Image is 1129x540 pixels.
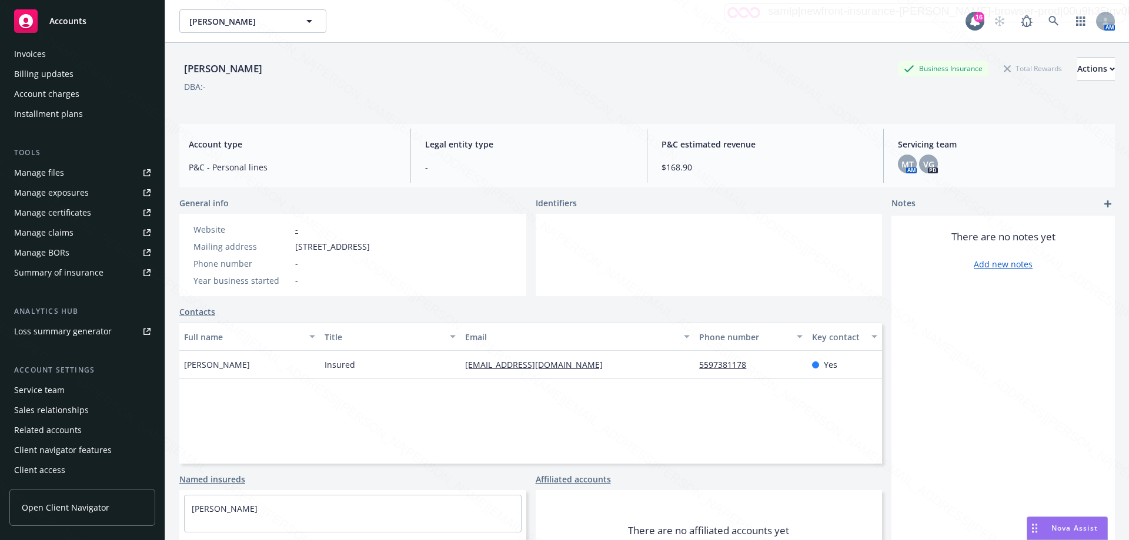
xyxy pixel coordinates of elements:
[184,358,250,371] span: [PERSON_NAME]
[465,331,677,343] div: Email
[14,45,46,63] div: Invoices
[189,138,396,150] span: Account type
[9,381,155,400] a: Service team
[9,421,155,440] a: Related accounts
[1051,523,1098,533] span: Nova Assist
[295,257,298,270] span: -
[9,461,155,479] a: Client access
[9,364,155,376] div: Account settings
[295,224,298,235] a: -
[14,441,112,459] div: Client navigator features
[9,203,155,222] a: Manage certificates
[824,358,837,371] span: Yes
[189,161,396,173] span: P&C - Personal lines
[14,105,83,123] div: Installment plans
[295,240,370,253] span: [STREET_ADDRESS]
[179,61,267,76] div: [PERSON_NAME]
[807,323,882,351] button: Key contact
[193,257,290,270] div: Phone number
[179,197,229,209] span: General info
[14,223,74,242] div: Manage claims
[14,263,103,282] div: Summary of insurance
[9,65,155,83] a: Billing updates
[179,323,320,351] button: Full name
[9,223,155,242] a: Manage claims
[998,61,1068,76] div: Total Rewards
[193,223,290,236] div: Website
[9,5,155,38] a: Accounts
[694,323,807,351] button: Phone number
[184,81,206,93] div: DBA: -
[9,306,155,317] div: Analytics hub
[628,524,789,538] span: There are no affiliated accounts yet
[699,331,789,343] div: Phone number
[9,85,155,103] a: Account charges
[1069,9,1093,33] a: Switch app
[14,163,64,182] div: Manage files
[425,138,633,150] span: Legal entity type
[189,15,291,28] span: [PERSON_NAME]
[1101,197,1115,211] a: add
[14,461,65,479] div: Client access
[901,158,914,170] span: MT
[1077,58,1115,80] div: Actions
[974,12,984,22] div: 16
[923,158,934,170] span: VG
[891,197,916,211] span: Notes
[9,163,155,182] a: Manage files
[662,138,869,150] span: P&C estimated revenue
[9,243,155,262] a: Manage BORs
[536,473,611,485] a: Affiliated accounts
[9,263,155,282] a: Summary of insurance
[9,105,155,123] a: Installment plans
[14,203,91,222] div: Manage certificates
[22,501,109,514] span: Open Client Navigator
[193,240,290,253] div: Mailing address
[14,421,82,440] div: Related accounts
[425,161,633,173] span: -
[988,9,1011,33] a: Start snowing
[1027,517,1042,539] div: Drag to move
[662,161,869,173] span: $168.90
[460,323,694,351] button: Email
[295,274,298,287] span: -
[320,323,460,351] button: Title
[951,230,1055,244] span: There are no notes yet
[192,503,258,514] a: [PERSON_NAME]
[14,85,79,103] div: Account charges
[14,322,112,341] div: Loss summary generator
[9,183,155,202] a: Manage exposures
[179,9,326,33] button: [PERSON_NAME]
[9,147,155,159] div: Tools
[179,473,245,485] a: Named insureds
[812,331,864,343] div: Key contact
[465,359,612,370] a: [EMAIL_ADDRESS][DOMAIN_NAME]
[325,358,355,371] span: Insured
[193,274,290,287] div: Year business started
[9,401,155,420] a: Sales relationships
[1027,516,1108,540] button: Nova Assist
[898,61,988,76] div: Business Insurance
[14,401,89,420] div: Sales relationships
[9,322,155,341] a: Loss summary generator
[536,197,577,209] span: Identifiers
[14,183,89,202] div: Manage exposures
[325,331,443,343] div: Title
[1015,9,1038,33] a: Report a Bug
[14,243,69,262] div: Manage BORs
[14,381,65,400] div: Service team
[1077,57,1115,81] button: Actions
[179,306,215,318] a: Contacts
[9,45,155,63] a: Invoices
[974,258,1033,270] a: Add new notes
[898,138,1105,150] span: Servicing team
[699,359,756,370] a: 5597381178
[9,441,155,459] a: Client navigator features
[1042,9,1065,33] a: Search
[184,331,302,343] div: Full name
[49,16,86,26] span: Accounts
[14,65,74,83] div: Billing updates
